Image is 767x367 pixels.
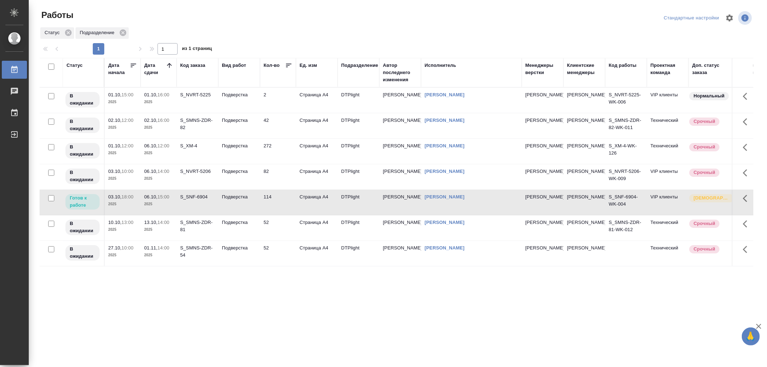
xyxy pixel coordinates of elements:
p: 15:00 [157,194,169,199]
p: Срочный [694,220,715,227]
button: Здесь прячутся важные кнопки [739,190,756,207]
div: Исполнитель назначен, приступать к работе пока рано [65,91,100,108]
p: 2025 [108,226,137,233]
div: Вид работ [222,62,246,69]
p: 2025 [108,124,137,131]
td: [PERSON_NAME] [563,139,605,164]
p: Подверстка [222,142,256,150]
p: Статус [45,29,62,36]
div: Исполнитель назначен, приступать к работе пока рано [65,168,100,185]
p: 15:00 [122,92,133,97]
td: VIP клиенты [647,88,689,113]
p: В ожидании [70,246,95,260]
td: 42 [260,113,296,138]
td: 82 [260,164,296,189]
td: 114 [260,190,296,215]
td: DTPlight [338,139,379,164]
a: [PERSON_NAME] [425,194,465,199]
p: В ожидании [70,143,95,158]
div: Исполнитель назначен, приступать к работе пока рано [65,142,100,159]
td: Страница А4 [296,241,338,266]
td: Страница А4 [296,190,338,215]
p: 12:00 [157,143,169,148]
p: [PERSON_NAME] [525,168,560,175]
td: S_NVRT-5225-WK-006 [605,88,647,113]
td: [PERSON_NAME] [563,241,605,266]
td: 52 [260,215,296,240]
td: Страница А4 [296,215,338,240]
a: [PERSON_NAME] [425,220,465,225]
div: Подразделение [341,62,378,69]
td: Технический [647,215,689,240]
p: Подверстка [222,193,256,201]
p: 2025 [108,252,137,259]
p: 01.11, [144,245,157,251]
p: 16:00 [157,118,169,123]
td: S_SMNS-ZDR-81-WK-012 [605,215,647,240]
a: [PERSON_NAME] [425,118,465,123]
div: Исполнитель назначен, приступать к работе пока рано [65,244,100,261]
td: 272 [260,139,296,164]
div: S_NVRT-5225 [180,91,215,98]
td: Страница А4 [296,139,338,164]
div: Исполнитель [425,62,456,69]
p: [PERSON_NAME] [525,244,560,252]
p: [PERSON_NAME] [525,91,560,98]
button: Здесь прячутся важные кнопки [739,113,756,130]
p: 27.10, [108,245,122,251]
p: 2025 [144,150,173,157]
p: В ожидании [70,92,95,107]
td: [PERSON_NAME] [379,190,421,215]
p: 2025 [144,175,173,182]
td: Технический [647,113,689,138]
button: 🙏 [742,327,760,345]
div: split button [662,13,721,24]
p: 01.10, [108,92,122,97]
td: [PERSON_NAME] [563,215,605,240]
div: Исполнитель назначен, приступать к работе пока рано [65,219,100,236]
a: [PERSON_NAME] [425,92,465,97]
td: S_SMNS-ZDR-82-WK-011 [605,113,647,138]
p: 14:00 [157,169,169,174]
p: 14:00 [157,220,169,225]
button: Здесь прячутся важные кнопки [739,88,756,105]
td: [PERSON_NAME] [563,88,605,113]
p: 2025 [144,124,173,131]
p: [PERSON_NAME] [525,117,560,124]
div: Ед. изм [300,62,317,69]
p: 10.10, [108,220,122,225]
p: 2025 [144,98,173,106]
td: [PERSON_NAME] [379,241,421,266]
div: Проектная команда [650,62,685,76]
div: Дата начала [108,62,130,76]
p: [PERSON_NAME] [525,193,560,201]
p: Готов к работе [70,194,95,209]
p: Срочный [694,246,715,253]
p: Подверстка [222,91,256,98]
p: Подверстка [222,219,256,226]
div: Статус [40,27,74,39]
p: 03.10, [108,169,122,174]
button: Здесь прячутся важные кнопки [739,215,756,233]
p: [PERSON_NAME] [525,142,560,150]
p: 2025 [144,201,173,208]
p: Подверстка [222,168,256,175]
td: S_NVRT-5206-WK-009 [605,164,647,189]
p: В ожидании [70,118,95,132]
td: VIP клиенты [647,190,689,215]
td: DTPlight [338,190,379,215]
p: Срочный [694,143,715,151]
td: DTPlight [338,215,379,240]
button: Здесь прячутся важные кнопки [739,164,756,182]
div: Дата сдачи [144,62,166,76]
p: 13:00 [122,220,133,225]
div: Статус [67,62,83,69]
div: S_SMNS-ZDR-54 [180,244,215,259]
p: 2025 [108,98,137,106]
a: [PERSON_NAME] [425,143,465,148]
td: [PERSON_NAME] [563,164,605,189]
a: [PERSON_NAME] [425,169,465,174]
p: 12:00 [122,143,133,148]
p: 13.10, [144,220,157,225]
p: 01.10, [144,92,157,97]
